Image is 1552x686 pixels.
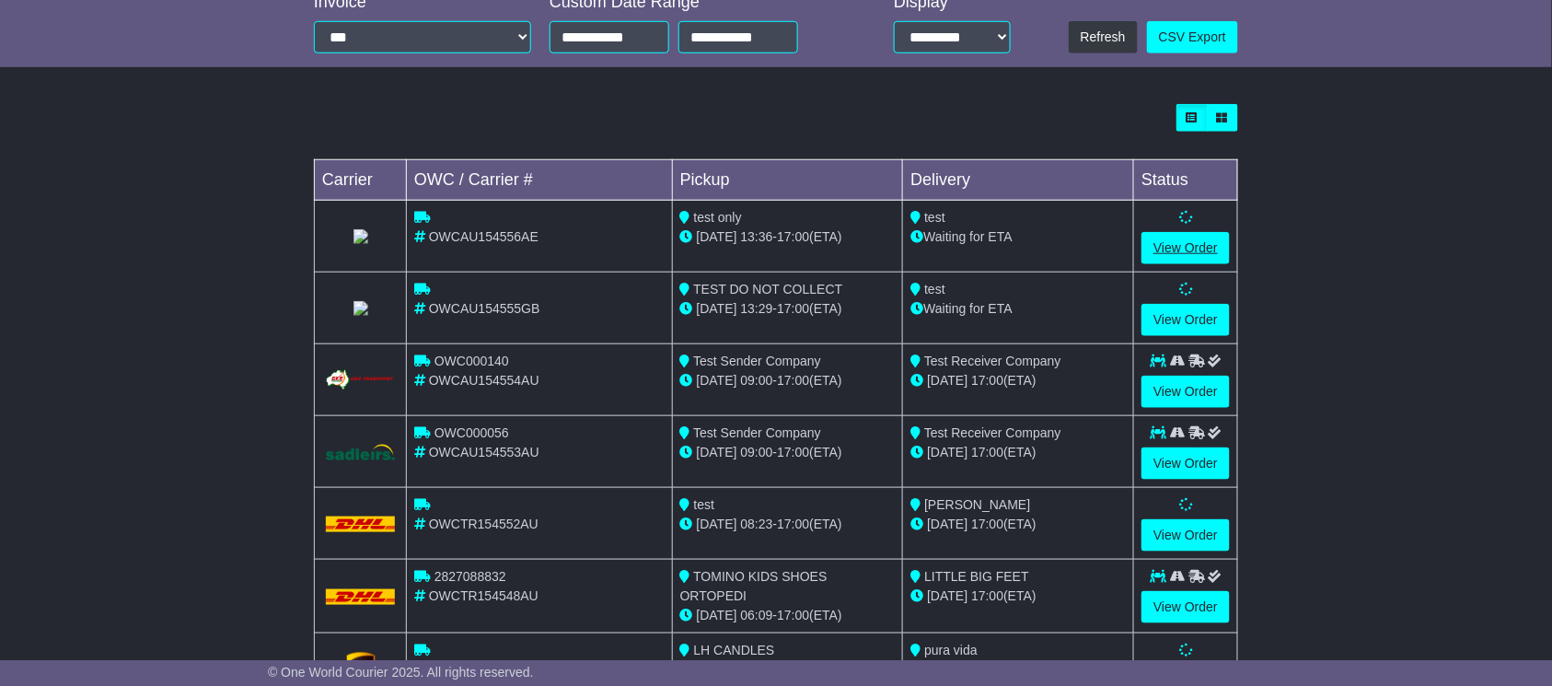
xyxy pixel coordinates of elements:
[353,229,368,244] img: UPS_(new).png
[927,445,967,459] span: [DATE]
[429,517,539,531] span: OWCTR154552AU
[927,517,967,531] span: [DATE]
[741,608,773,622] span: 06:09
[924,210,945,225] span: test
[693,354,821,368] span: Test Sender Company
[407,160,673,201] td: OWC / Carrier #
[777,445,809,459] span: 17:00
[910,371,1126,390] div: (ETA)
[777,229,809,244] span: 17:00
[694,643,775,657] span: LH CANDLES
[903,160,1134,201] td: Delivery
[434,569,506,584] span: 2827088832
[680,443,896,462] div: - (ETA)
[429,229,539,244] span: OWCAU154556AE
[326,369,395,390] img: GetCarrierServiceLogo
[1134,160,1238,201] td: Status
[924,643,978,657] span: pura vida
[326,445,395,459] img: GetCarrierServiceLogo
[680,606,896,625] div: - (ETA)
[434,425,509,440] span: OWC000056
[429,588,539,603] span: OWCTR154548AU
[434,354,509,368] span: OWC000140
[777,373,809,388] span: 17:00
[315,160,407,201] td: Carrier
[1141,304,1230,336] a: View Order
[693,282,842,296] span: TEST DO NOT COLLECT
[353,301,368,316] img: UPS_(new).png
[741,373,773,388] span: 09:00
[971,373,1003,388] span: 17:00
[1141,376,1230,408] a: View Order
[697,608,737,622] span: [DATE]
[927,588,967,603] span: [DATE]
[697,517,737,531] span: [DATE]
[910,227,1126,247] div: Waiting for ETA
[924,569,1029,584] span: LITTLE BIG FEET
[697,301,737,316] span: [DATE]
[697,373,737,388] span: [DATE]
[429,301,540,316] span: OWCAU154555GB
[680,569,828,603] span: TOMINO KIDS SHOES ORTOPEDI
[910,443,1126,462] div: (ETA)
[1141,448,1230,480] a: View Order
[971,445,1003,459] span: 17:00
[971,517,1003,531] span: 17:00
[694,497,715,512] span: test
[910,299,1126,319] div: Waiting for ETA
[924,425,1061,440] span: Test Receiver Company
[1141,232,1230,264] a: View Order
[924,354,1061,368] span: Test Receiver Company
[924,282,945,296] span: test
[326,589,395,604] img: DHL.png
[326,517,395,531] img: DHL.png
[694,210,742,225] span: test only
[1147,21,1238,53] a: CSV Export
[693,425,821,440] span: Test Sender Company
[697,445,737,459] span: [DATE]
[680,371,896,390] div: - (ETA)
[741,445,773,459] span: 09:00
[777,301,809,316] span: 17:00
[672,160,903,201] td: Pickup
[924,497,1030,512] span: [PERSON_NAME]
[910,587,1126,606] div: (ETA)
[1069,21,1138,53] button: Refresh
[927,373,967,388] span: [DATE]
[1141,591,1230,623] a: View Order
[680,299,896,319] div: - (ETA)
[910,515,1126,534] div: (ETA)
[741,229,773,244] span: 13:36
[971,588,1003,603] span: 17:00
[777,608,809,622] span: 17:00
[777,517,809,531] span: 17:00
[429,373,539,388] span: OWCAU154554AU
[268,665,534,680] span: © One World Courier 2025. All rights reserved.
[1141,519,1230,552] a: View Order
[680,515,896,534] div: - (ETA)
[697,229,737,244] span: [DATE]
[680,227,896,247] div: - (ETA)
[741,517,773,531] span: 08:23
[741,301,773,316] span: 13:29
[429,445,539,459] span: OWCAU154553AU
